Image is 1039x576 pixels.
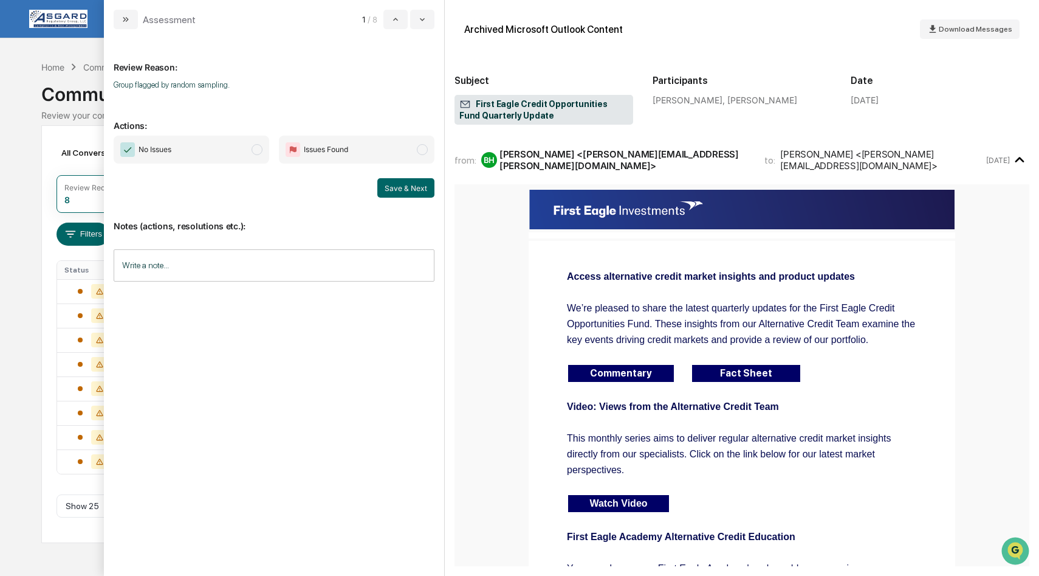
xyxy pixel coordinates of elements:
div: Review your communication records across channels [41,110,997,120]
span: We’re pleased to share the latest quarterly updates for the First Eagle Credit Opportunities Fund... [567,271,915,345]
div: Past conversations [12,135,78,145]
strong: Video: Views from the Alternative Credit Team [567,401,779,412]
div: [PERSON_NAME] <[PERSON_NAME][EMAIL_ADDRESS][DOMAIN_NAME]> [780,148,983,172]
a: Watch Video [589,498,647,509]
span: Preclearance [24,216,78,228]
span: Data Lookup [24,239,77,251]
img: Flag [286,142,300,157]
p: Actions: [114,106,434,131]
span: This monthly series aims to deliver regular alternative credit market insights directly from our ... [567,401,891,475]
div: Review Required [64,183,123,192]
img: logo [29,10,87,28]
div: 🗄️ [88,217,98,227]
strong: First Eagle Academy Alternative Credit Education [567,532,795,542]
p: Notes (actions, resolutions etc.): [114,206,434,231]
a: 🗄️Attestations [83,211,156,233]
span: First Eagle Credit Opportunities Fund Quarterly Update [459,99,628,122]
th: Status [57,261,129,279]
div: [PERSON_NAME], [PERSON_NAME] [653,95,831,105]
time: Tuesday, August 12, 2025 at 11:04:05 AM [986,156,1010,165]
img: First Eagle Investments | Linkedin [529,190,955,229]
strong: Watch Video [589,498,647,508]
span: [PERSON_NAME] [38,165,98,175]
img: Jack Rasmussen [12,154,32,173]
div: BH [481,152,497,168]
p: Review Reason: [114,47,434,72]
button: Save & Next [377,178,434,198]
a: 🖐️Preclearance [7,211,83,233]
a: Commentary [590,367,652,379]
div: We're offline, we'll be back soon [55,105,172,115]
div: Home [41,62,64,72]
input: Clear [32,55,201,68]
a: 🔎Data Lookup [7,234,81,256]
div: Communications Archive [41,74,997,105]
strong: Access alternative credit market insights and product updates [567,271,855,282]
span: / 8 [368,15,381,24]
span: from: [454,154,476,166]
h2: Subject [454,75,633,86]
div: Communications Archive [83,62,182,72]
p: How can we help? [12,26,221,45]
div: Archived Microsoft Outlook Content [464,24,623,35]
img: 1746055101610-c473b297-6a78-478c-a979-82029cc54cd1 [24,166,34,176]
div: [PERSON_NAME] <[PERSON_NAME][EMAIL_ADDRESS][PERSON_NAME][DOMAIN_NAME]> [499,148,750,172]
span: Pylon [121,269,147,278]
button: Download Messages [920,19,1020,39]
button: Filters [57,223,109,246]
div: 🔎 [12,240,22,250]
span: No Issues [139,144,171,156]
span: • [101,165,105,175]
a: Powered byPylon [86,268,147,278]
div: [DATE] [851,95,879,105]
span: Download Messages [939,25,1012,33]
span: [DATE] [108,165,132,175]
span: 1 [362,15,365,24]
p: Group flagged by random sampling. [114,80,434,89]
span: to: [764,154,775,166]
a: Fact Sheet [720,367,772,379]
iframe: Open customer support [1000,536,1033,569]
button: See all [188,133,221,147]
div: 8 [64,195,70,205]
h2: Date [851,75,1029,86]
div: 🖐️ [12,217,22,227]
div: Assessment [143,14,196,26]
span: Attestations [100,216,151,228]
img: Checkmark [120,142,135,157]
div: Start new chat [55,93,199,105]
div: All Conversations [57,143,148,162]
button: Start new chat [207,97,221,111]
img: 4531339965365_218c74b014194aa58b9b_72.jpg [26,93,47,115]
span: Issues Found [304,144,348,156]
h2: Participants [653,75,831,86]
img: 1746055101610-c473b297-6a78-478c-a979-82029cc54cd1 [12,93,34,115]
